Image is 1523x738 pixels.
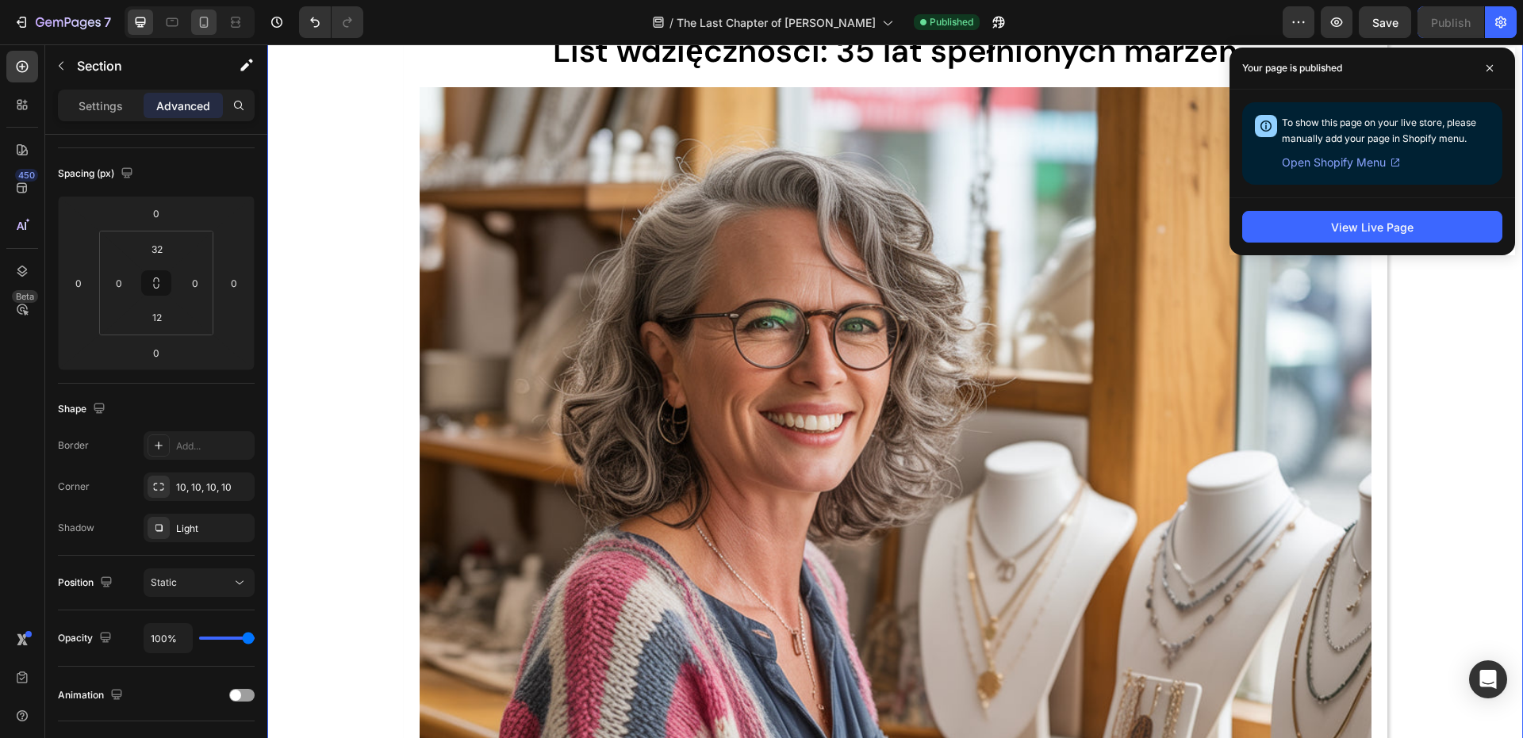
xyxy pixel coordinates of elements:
[140,341,172,365] input: 0
[144,624,192,652] input: Auto
[107,271,131,295] input: 0px
[930,15,973,29] span: Published
[1469,660,1507,698] div: Open Intercom Messenger
[144,568,255,597] button: Static
[77,56,207,75] p: Section
[58,521,94,535] div: Shadow
[58,399,109,420] div: Shape
[299,6,363,38] div: Undo/Redo
[1418,6,1484,38] button: Publish
[1359,6,1411,38] button: Save
[12,290,38,303] div: Beta
[183,271,207,295] input: 0px
[222,271,246,295] input: 0
[15,169,38,182] div: 450
[176,522,251,536] div: Light
[151,576,177,588] span: Static
[67,271,90,295] input: 0
[677,14,876,31] span: The Last Chapter of [PERSON_NAME]
[141,305,173,329] input: 12px
[176,439,251,453] div: Add...
[1282,117,1476,144] span: To show this page on your live store, please manually add your page in Shopify menu.
[1331,219,1414,235] div: View Live Page
[104,13,111,32] p: 7
[1372,16,1398,29] span: Save
[156,98,210,114] p: Advanced
[6,6,118,38] button: 7
[140,201,172,225] input: 0
[58,163,136,185] div: Spacing (px)
[669,14,673,31] span: /
[1431,14,1471,31] div: Publish
[58,685,126,706] div: Animation
[79,98,123,114] p: Settings
[141,237,173,261] input: 32px
[176,480,251,495] div: 10, 10, 10, 10
[1242,211,1502,243] button: View Live Page
[58,438,89,453] div: Border
[1282,153,1386,172] span: Open Shopify Menu
[58,480,90,494] div: Corner
[1242,60,1342,76] p: Your page is published
[58,572,116,594] div: Position
[267,44,1523,738] iframe: Design area
[58,628,115,649] div: Opacity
